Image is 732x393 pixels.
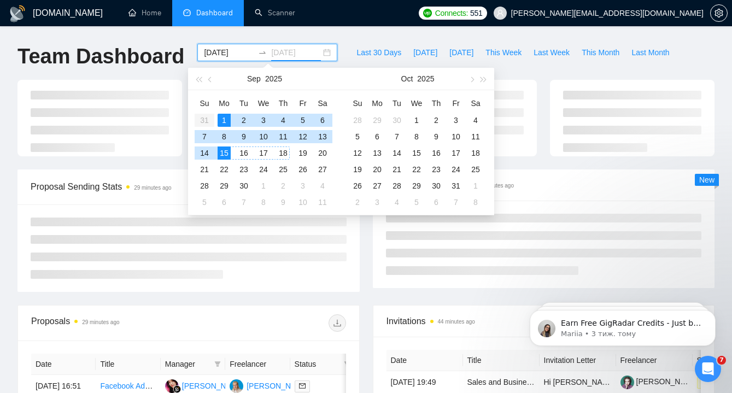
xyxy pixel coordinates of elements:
[313,95,332,112] th: Sa
[165,358,210,370] span: Manager
[446,112,466,128] td: 2025-10-03
[313,145,332,161] td: 2025-09-20
[344,361,350,367] span: filter
[371,196,384,209] div: 3
[316,163,329,176] div: 27
[390,196,403,209] div: 4
[407,194,426,210] td: 2025-11-05
[496,9,504,17] span: user
[258,48,267,57] span: swap-right
[438,319,475,325] time: 44 minutes ago
[469,163,482,176] div: 25
[254,95,273,112] th: We
[430,114,443,127] div: 2
[435,7,468,19] span: Connects:
[204,46,254,58] input: Start date
[273,161,293,178] td: 2025-09-25
[469,130,482,143] div: 11
[254,145,273,161] td: 2025-09-17
[161,354,225,375] th: Manager
[351,146,364,160] div: 12
[273,194,293,210] td: 2025-10-09
[313,194,332,210] td: 2025-10-11
[410,179,423,192] div: 29
[214,161,234,178] td: 2025-09-22
[467,378,672,386] a: Sales and Business Development in [GEOGRAPHIC_DATA]
[469,114,482,127] div: 4
[367,194,387,210] td: 2025-11-03
[293,95,313,112] th: Fr
[316,196,329,209] div: 11
[293,128,313,145] td: 2025-09-12
[387,128,407,145] td: 2025-10-07
[466,95,485,112] th: Sa
[386,178,702,192] span: Scanner Breakdown
[513,287,732,363] iframe: Intercom notifications повідомлення
[699,175,715,184] span: New
[165,379,179,393] img: NK
[351,163,364,176] div: 19
[463,350,540,371] th: Title
[254,128,273,145] td: 2025-09-10
[710,4,728,22] button: setting
[582,46,619,58] span: This Month
[528,44,576,61] button: Last Week
[173,385,181,393] img: gigradar-bm.png
[255,8,295,17] a: searchScanner
[237,179,250,192] div: 30
[195,194,214,210] td: 2025-10-05
[96,354,160,375] th: Title
[212,356,223,372] span: filter
[316,114,329,127] div: 6
[367,161,387,178] td: 2025-10-20
[401,68,413,90] button: Oct
[576,44,625,61] button: This Month
[371,130,384,143] div: 6
[100,382,168,390] a: Facebook Ads Audit
[257,163,270,176] div: 24
[449,196,462,209] div: 7
[387,194,407,210] td: 2025-11-04
[356,46,401,58] span: Last 30 Days
[225,354,290,375] th: Freelancer
[257,179,270,192] div: 1
[196,8,233,17] span: Dashboard
[348,95,367,112] th: Su
[214,95,234,112] th: Mo
[313,178,332,194] td: 2025-10-04
[348,178,367,194] td: 2025-10-26
[620,376,634,389] img: c1ET-9iWeFayJF6f1QLvYar_NHX486CcaE6dHd8XKEvJArybrbWPbfSMoDmkHpQaO9
[165,381,245,390] a: NK[PERSON_NAME]
[293,112,313,128] td: 2025-09-05
[293,194,313,210] td: 2025-10-10
[9,5,26,22] img: logo
[234,194,254,210] td: 2025-10-07
[449,46,473,58] span: [DATE]
[367,128,387,145] td: 2025-10-06
[230,379,243,393] img: AS
[351,130,364,143] div: 5
[407,161,426,178] td: 2025-10-22
[214,128,234,145] td: 2025-09-08
[446,178,466,194] td: 2025-10-31
[82,319,119,325] time: 29 minutes ago
[387,178,407,194] td: 2025-10-28
[446,161,466,178] td: 2025-10-24
[257,114,270,127] div: 3
[218,130,231,143] div: 8
[296,130,309,143] div: 12
[625,44,675,61] button: Last Month
[387,314,701,328] span: Invitations
[237,163,250,176] div: 23
[430,196,443,209] div: 6
[296,163,309,176] div: 26
[214,145,234,161] td: 2025-09-15
[407,145,426,161] td: 2025-10-15
[293,145,313,161] td: 2025-09-19
[195,95,214,112] th: Su
[371,114,384,127] div: 29
[31,314,189,332] div: Proposals
[254,112,273,128] td: 2025-09-03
